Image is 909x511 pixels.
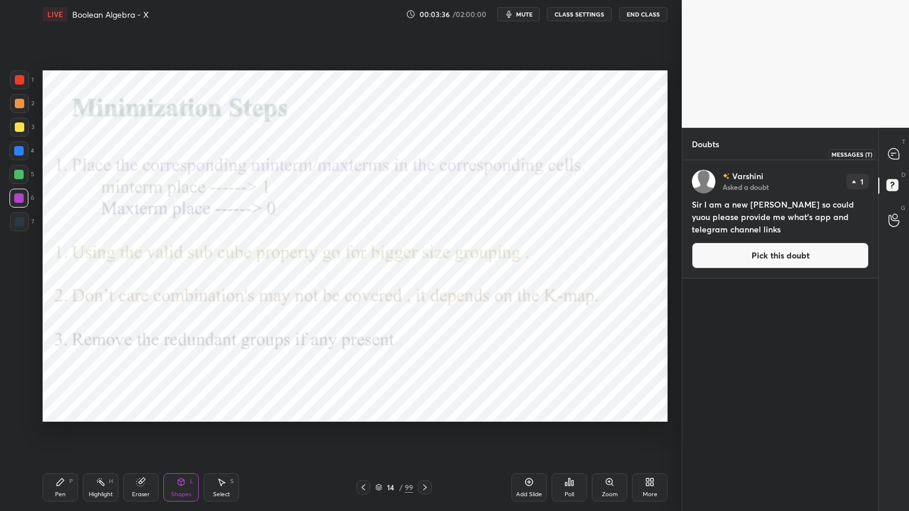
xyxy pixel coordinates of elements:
[385,484,397,491] div: 14
[10,118,34,137] div: 3
[9,165,34,184] div: 5
[901,170,905,179] p: D
[190,478,194,484] div: L
[69,478,73,484] div: P
[516,491,542,497] div: Add Slide
[213,491,230,497] div: Select
[565,491,574,497] div: Poll
[902,137,905,146] p: T
[55,491,66,497] div: Pen
[10,70,34,89] div: 1
[497,7,540,21] button: mute
[9,189,34,208] div: 6
[692,242,869,269] button: Pick this doubt
[860,178,863,185] p: 1
[516,10,533,18] span: mute
[10,212,34,231] div: 7
[43,7,67,21] div: LIVE
[230,478,234,484] div: S
[547,7,612,21] button: CLASS SETTINGS
[602,491,618,497] div: Zoom
[9,141,34,160] div: 4
[829,149,875,160] div: Messages (T)
[89,491,113,497] div: Highlight
[405,482,413,493] div: 99
[732,172,763,181] p: Varshini
[682,160,878,511] div: grid
[10,94,34,113] div: 2
[682,128,729,160] p: Doubts
[692,198,869,235] h4: Sir I am a new [PERSON_NAME] so could yuou please provide me what's app and telegram channel links
[132,491,150,497] div: Eraser
[171,491,191,497] div: Shapes
[692,170,715,193] img: default.png
[399,484,402,491] div: /
[723,182,769,192] p: Asked a doubt
[643,491,657,497] div: More
[723,173,730,180] img: no-rating-badge.077c3623.svg
[109,478,113,484] div: H
[72,9,149,20] h4: Boolean Algebra - X
[901,203,905,212] p: G
[619,7,668,21] button: End Class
